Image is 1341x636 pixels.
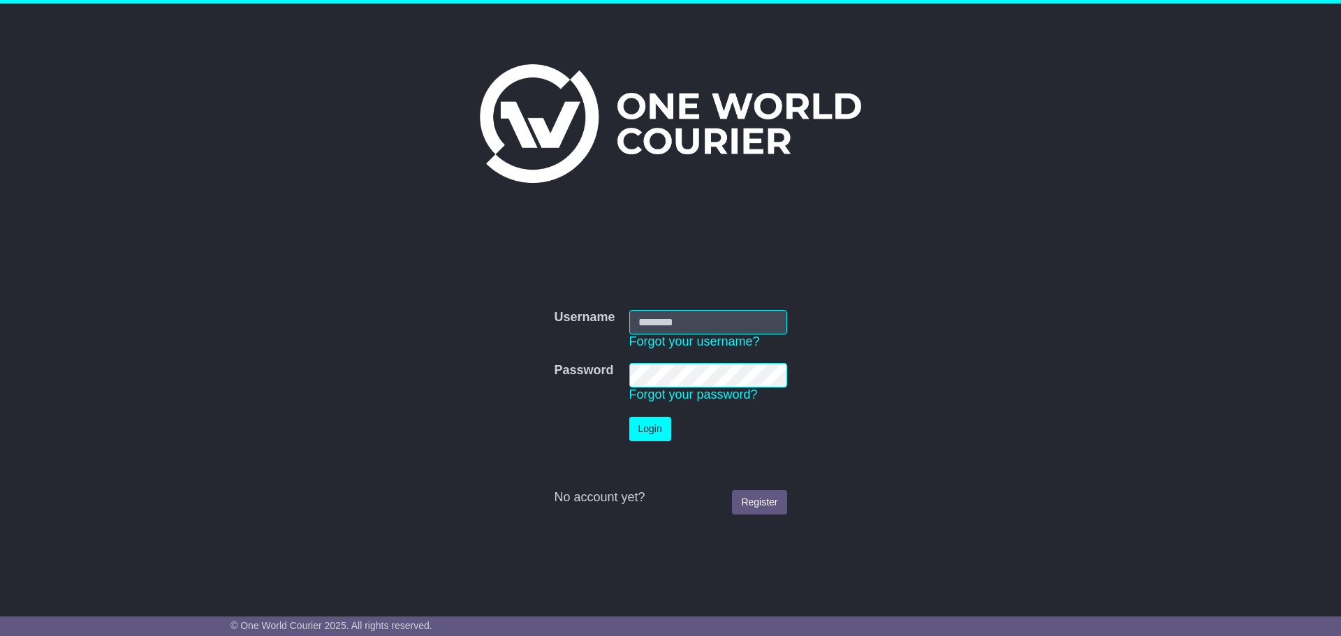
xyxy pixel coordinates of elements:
img: One World [480,64,861,183]
a: Forgot your username? [629,334,760,348]
button: Login [629,417,671,441]
a: Forgot your password? [629,387,758,401]
a: Register [732,490,786,515]
label: Password [554,363,613,378]
div: No account yet? [554,490,786,505]
label: Username [554,310,615,325]
span: © One World Courier 2025. All rights reserved. [230,620,432,631]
